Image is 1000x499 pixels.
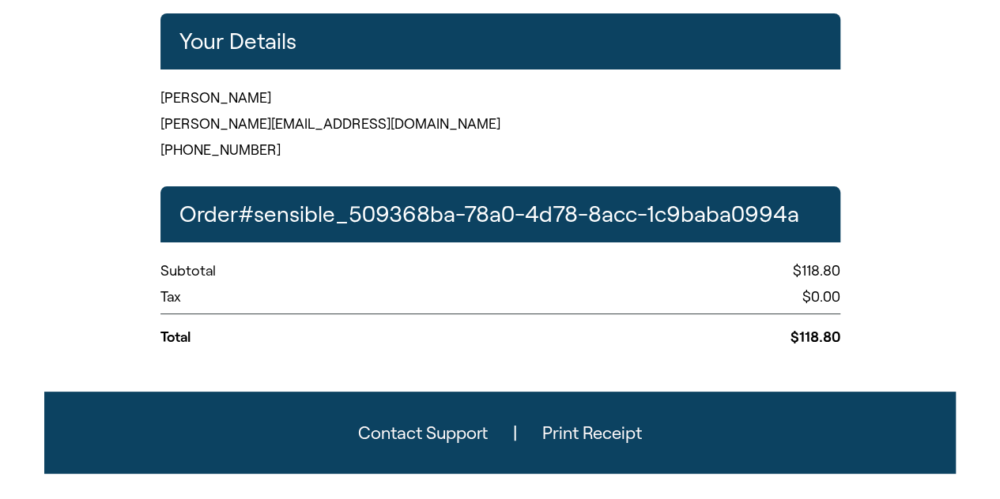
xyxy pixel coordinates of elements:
h2: Your Details [160,13,840,69]
h2: Order # sensible_509368ba-78a0-4d78-8acc-1c9baba0994a [160,186,840,242]
p: [PERSON_NAME][EMAIL_ADDRESS][DOMAIN_NAME] [160,114,840,134]
strong: Total [160,328,191,345]
p: $0.00 [802,287,840,307]
strong: $118.80 [791,328,840,345]
p: Subtotal [160,261,216,281]
p: [PERSON_NAME] [160,88,840,108]
button: Contact Support [333,411,513,455]
footer: | [44,392,956,474]
p: Tax [160,287,181,307]
p: [PHONE_NUMBER] [160,141,840,160]
button: Print Receipt [517,411,667,455]
p: $118.80 [793,261,840,281]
